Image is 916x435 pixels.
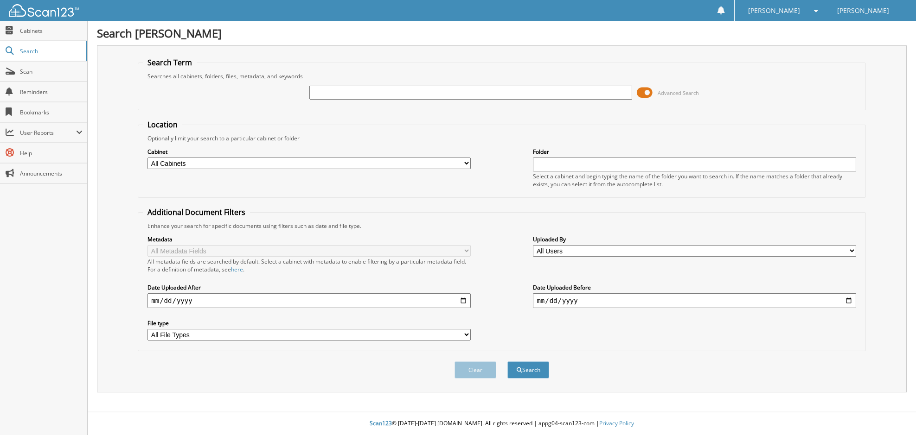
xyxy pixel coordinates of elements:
span: Search [20,47,81,55]
a: here [231,265,243,273]
label: Uploaded By [533,235,856,243]
span: Advanced Search [658,89,699,96]
label: Date Uploaded Before [533,284,856,291]
label: Metadata [147,235,470,243]
label: Cabinet [147,148,470,156]
span: Help [20,149,83,157]
button: Clear [455,361,496,378]
div: Select a cabinet and begin typing the name of the folder you want to search in. If the name match... [533,172,856,188]
span: Bookmarks [20,108,83,116]
div: Optionally limit your search to a particular cabinet or folder [143,134,860,142]
div: All metadata fields are searched by default. Select a cabinet with metadata to enable filtering b... [147,258,470,273]
span: User Reports [20,129,76,137]
div: Searches all cabinets, folders, files, metadata, and keywords [143,72,860,80]
legend: Additional Document Filters [143,207,250,217]
span: Announcements [20,170,83,177]
input: end [533,293,856,308]
span: [PERSON_NAME] [748,8,800,13]
label: File type [147,319,470,327]
span: [PERSON_NAME] [837,8,889,13]
legend: Location [143,120,182,130]
span: Scan123 [370,419,392,427]
label: Date Uploaded After [147,284,470,291]
a: Privacy Policy [599,419,634,427]
button: Search [507,361,549,378]
img: scan123-logo-white.svg [9,4,79,17]
div: Enhance your search for specific documents using filters such as date and file type. [143,222,860,230]
label: Folder [533,148,856,156]
legend: Search Term [143,57,197,68]
div: © [DATE]-[DATE] [DOMAIN_NAME]. All rights reserved | appg04-scan123-com | [88,412,916,435]
span: Reminders [20,88,83,96]
span: Cabinets [20,27,83,35]
h1: Search [PERSON_NAME] [97,25,907,41]
span: Scan [20,68,83,76]
input: start [147,293,470,308]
